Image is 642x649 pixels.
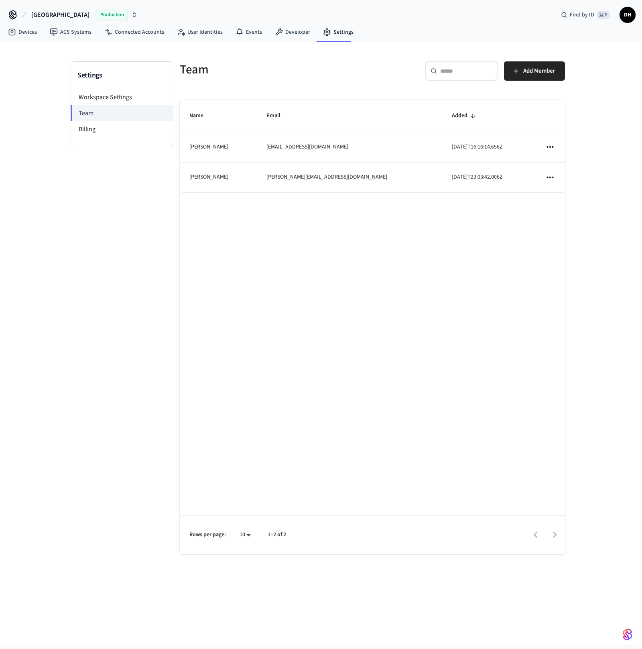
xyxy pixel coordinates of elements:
[236,529,255,541] div: 10
[229,25,268,39] a: Events
[189,531,226,539] p: Rows per page:
[171,25,229,39] a: User Identities
[31,10,89,20] span: [GEOGRAPHIC_DATA]
[570,11,594,19] span: Find by ID
[71,105,173,121] li: Team
[180,132,257,162] td: [PERSON_NAME]
[620,7,636,23] button: DH
[268,531,286,539] p: 1–2 of 2
[442,163,535,193] td: [DATE]T23:03:42.006Z
[442,132,535,162] td: [DATE]T16:16:14.656Z
[504,61,565,81] button: Add Member
[71,121,173,137] li: Billing
[180,163,257,193] td: [PERSON_NAME]
[180,100,565,193] table: sticky table
[2,25,43,39] a: Devices
[523,66,555,76] span: Add Member
[317,25,360,39] a: Settings
[189,110,214,122] span: Name
[180,61,368,78] h5: Team
[77,70,167,81] h3: Settings
[268,25,317,39] a: Developer
[452,110,478,122] span: Added
[98,25,171,39] a: Connected Accounts
[623,628,632,641] img: SeamLogoGradient.69752ec5.svg
[257,132,442,162] td: [EMAIL_ADDRESS][DOMAIN_NAME]
[71,89,173,105] li: Workspace Settings
[43,25,98,39] a: ACS Systems
[597,11,610,19] span: ⌘ K
[620,8,635,22] span: DH
[96,10,128,20] span: Production
[555,8,616,22] div: Find by ID⌘ K
[257,163,442,193] td: [PERSON_NAME][EMAIL_ADDRESS][DOMAIN_NAME]
[266,110,291,122] span: Email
